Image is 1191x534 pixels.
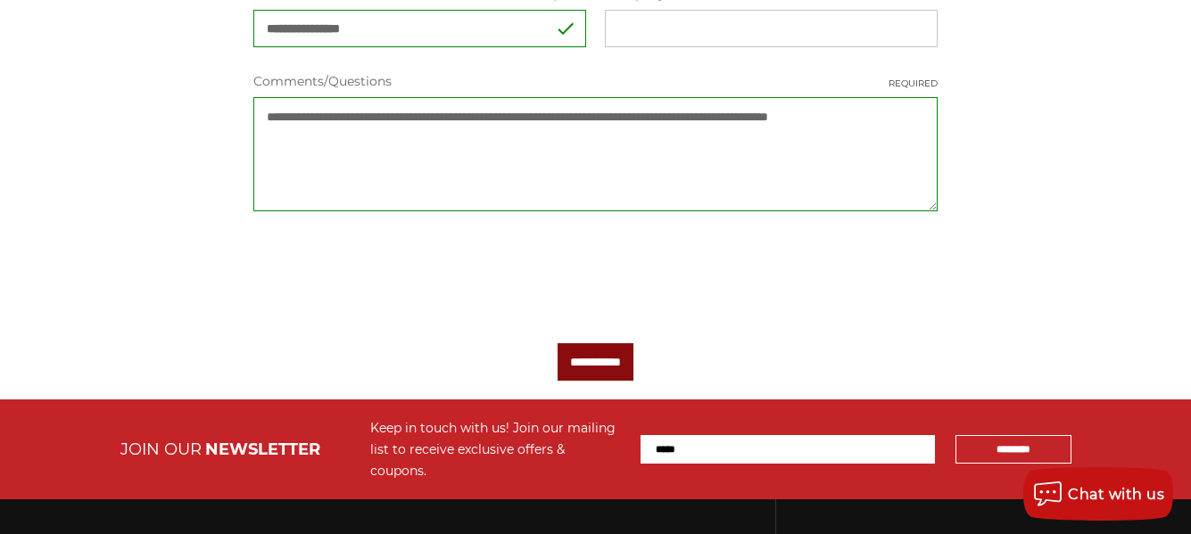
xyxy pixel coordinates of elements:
span: Chat with us [1068,486,1164,503]
small: Required [889,77,938,90]
span: JOIN OUR [120,440,202,459]
iframe: reCAPTCHA [253,236,525,306]
button: Chat with us [1023,467,1173,521]
div: Keep in touch with us! Join our mailing list to receive exclusive offers & coupons. [370,417,623,481]
label: Comments/Questions [253,72,938,91]
span: NEWSLETTER [205,440,320,459]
